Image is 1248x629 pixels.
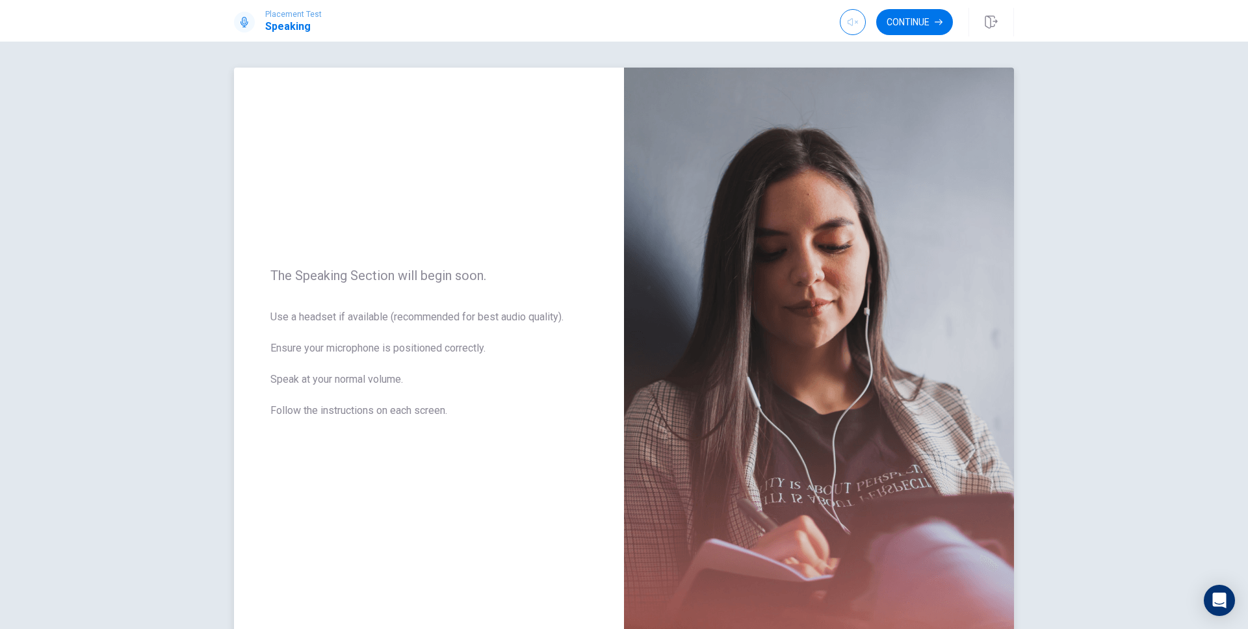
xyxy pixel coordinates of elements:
[1204,585,1235,616] div: Open Intercom Messenger
[265,19,322,34] h1: Speaking
[265,10,322,19] span: Placement Test
[270,268,588,283] span: The Speaking Section will begin soon.
[270,309,588,434] span: Use a headset if available (recommended for best audio quality). Ensure your microphone is positi...
[876,9,953,35] button: Continue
